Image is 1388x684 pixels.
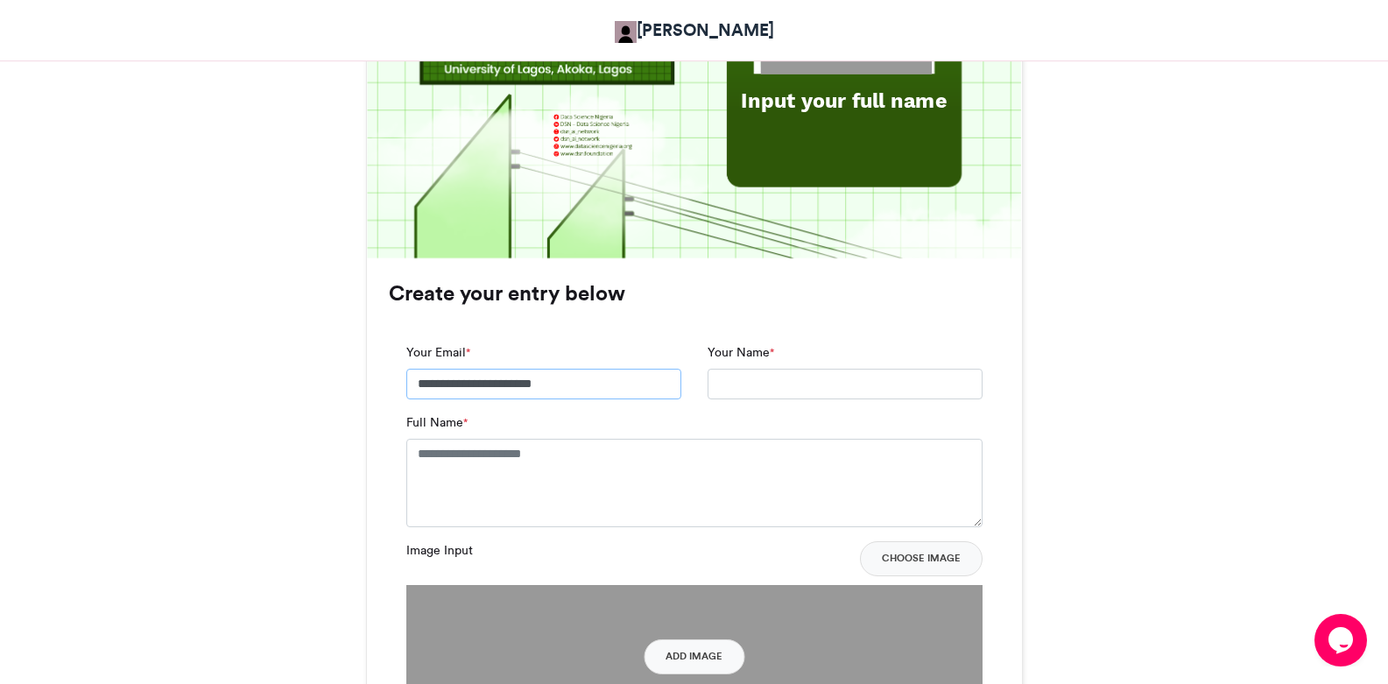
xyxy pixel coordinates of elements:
[615,18,774,43] a: [PERSON_NAME]
[406,413,468,432] label: Full Name
[860,541,983,576] button: Choose Image
[406,343,470,362] label: Your Email
[615,21,637,43] img: Adetokunbo Adeyanju
[730,86,957,115] div: Input your full name
[644,639,744,674] button: Add Image
[1314,614,1370,666] iframe: chat widget
[406,541,473,560] label: Image Input
[708,343,774,362] label: Your Name
[389,283,1000,304] h3: Create your entry below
